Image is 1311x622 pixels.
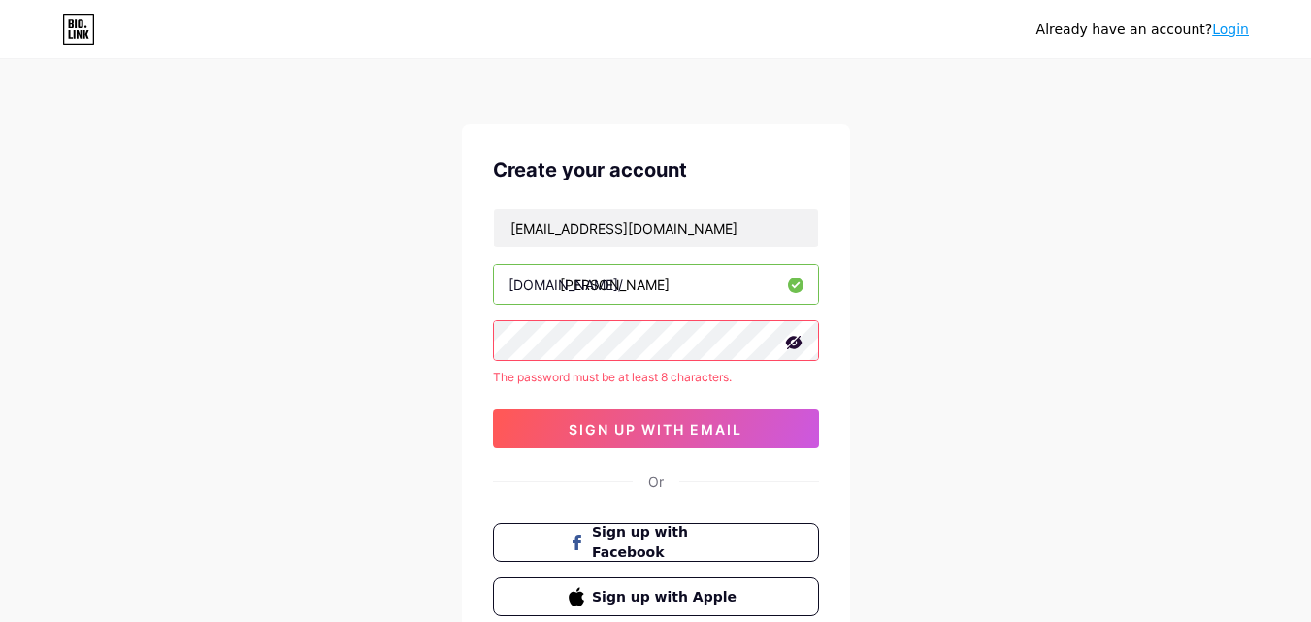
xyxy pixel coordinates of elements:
[648,472,664,492] div: Or
[508,275,623,295] div: [DOMAIN_NAME]/
[592,587,742,607] span: Sign up with Apple
[493,409,819,448] button: sign up with email
[569,421,742,438] span: sign up with email
[494,265,818,304] input: username
[1036,19,1249,40] div: Already have an account?
[493,523,819,562] button: Sign up with Facebook
[493,577,819,616] button: Sign up with Apple
[494,209,818,247] input: Email
[1212,21,1249,37] a: Login
[493,369,819,386] div: The password must be at least 8 characters.
[592,522,742,563] span: Sign up with Facebook
[493,155,819,184] div: Create your account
